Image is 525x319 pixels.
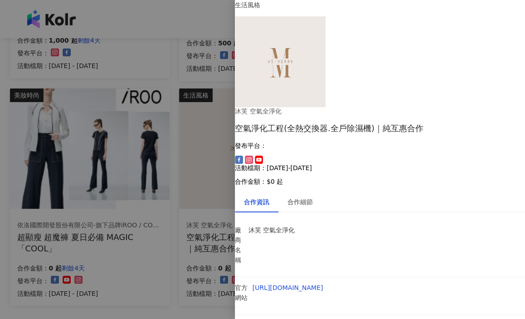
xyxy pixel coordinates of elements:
p: 活動檔期：[DATE]-[DATE] [235,164,525,172]
div: 合作細節 [287,197,313,207]
p: 官方網站 [235,283,248,303]
p: 廠商名稱 [235,225,244,265]
p: 發布平台： [235,142,525,149]
p: 合作金額： $0 起 [235,178,525,185]
div: 合作資訊 [244,197,269,207]
div: 空氣淨化工程(全熱交換器.全戶除濕機)｜純互惠合作 [235,123,525,134]
a: [URL][DOMAIN_NAME] [253,284,323,291]
img: 空氣淨化工程 [235,16,326,107]
div: 沐芙 空氣全淨化 [235,107,380,116]
p: 沐芙 空氣全淨化 [248,225,311,235]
